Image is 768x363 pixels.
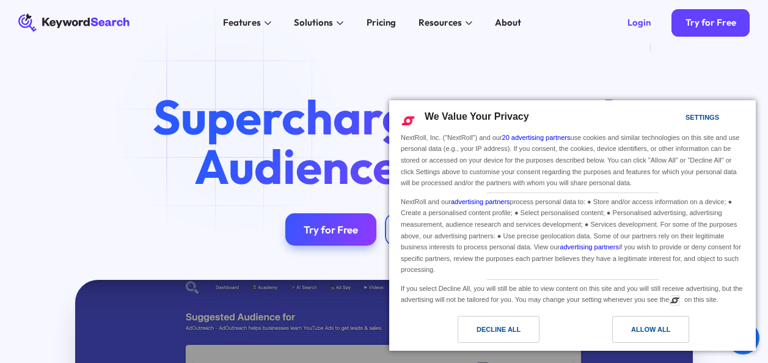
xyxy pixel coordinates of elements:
[477,323,521,336] div: Decline All
[419,16,462,29] div: Resources
[285,213,376,245] a: Try for Free
[686,111,719,124] div: Settings
[425,111,529,122] span: We Value Your Privacy
[451,198,510,205] a: advertising partners
[304,223,358,236] div: Try for Free
[502,134,571,141] a: 20 advertising partners
[495,16,521,29] div: About
[664,108,693,130] a: Settings
[223,16,261,29] div: Features
[488,13,528,32] a: About
[398,193,747,277] div: NextRoll and our process personal data to: ● Store and/or access information on a device; ● Creat...
[398,280,747,307] div: If you select Decline All, you will still be able to view content on this site and you will still...
[686,17,736,29] div: Try for Free
[572,316,748,349] a: Allow All
[133,92,636,191] h1: Supercharge Your Ad Audiences
[359,13,402,32] a: Pricing
[560,243,619,251] a: advertising partners
[397,316,572,349] a: Decline All
[627,17,651,29] div: Login
[367,16,396,29] div: Pricing
[671,9,750,37] a: Try for Free
[398,131,747,190] div: NextRoll, Inc. ("NextRoll") and our use cookies and similar technologies on this site and use per...
[294,16,333,29] div: Solutions
[631,323,670,336] div: Allow All
[614,9,665,37] a: Login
